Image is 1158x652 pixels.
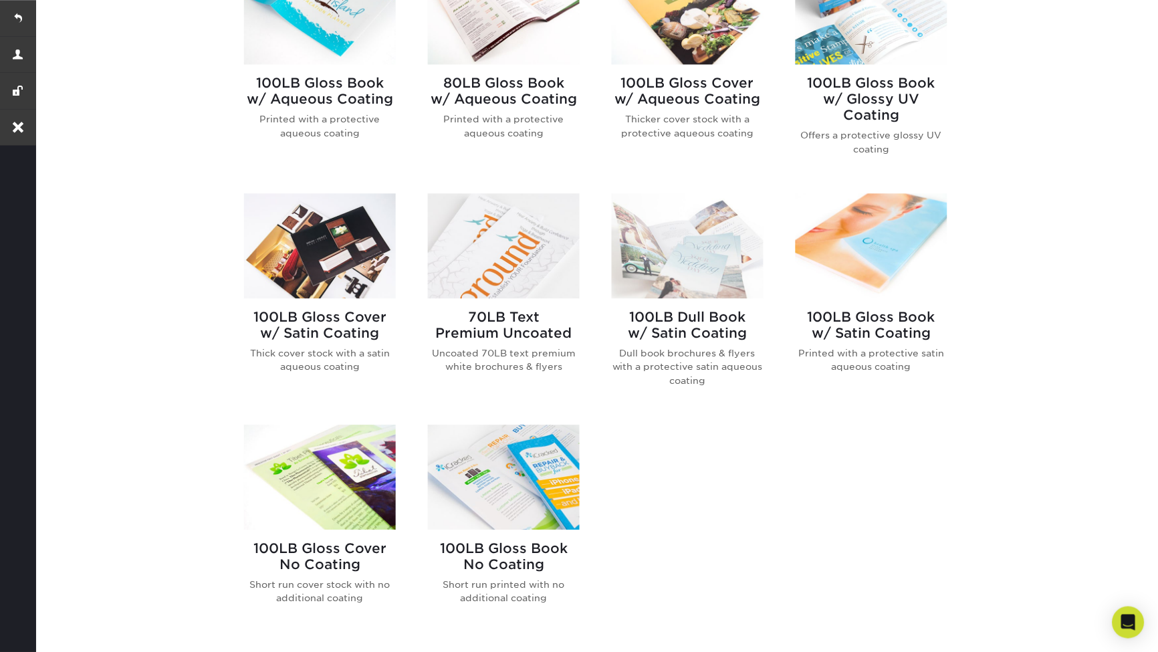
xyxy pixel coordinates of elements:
[1113,607,1145,639] div: Open Intercom Messenger
[612,309,764,341] h2: 100LB Dull Book w/ Satin Coating
[796,309,947,341] h2: 100LB Gloss Book w/ Satin Coating
[428,193,580,298] img: 70LB Text<br/>Premium Uncoated Brochures & Flyers
[428,193,580,409] a: 70LB Text<br/>Premium Uncoated Brochures & Flyers 70LB TextPremium Uncoated Uncoated 70LB text pr...
[244,578,396,605] p: Short run cover stock with no additional coating
[796,193,947,409] a: 100LB Gloss Book<br/>w/ Satin Coating Brochures & Flyers 100LB Gloss Bookw/ Satin Coating Printed...
[244,193,396,298] img: 100LB Gloss Cover<br/>w/ Satin Coating Brochures & Flyers
[796,75,947,123] h2: 100LB Gloss Book w/ Glossy UV Coating
[244,425,396,627] a: 100LB Gloss Cover<br/>No Coating Brochures & Flyers 100LB Gloss CoverNo Coating Short run cover s...
[612,346,764,387] p: Dull book brochures & flyers with a protective satin aqueous coating
[428,309,580,341] h2: 70LB Text Premium Uncoated
[796,346,947,374] p: Printed with a protective satin aqueous coating
[428,425,580,530] img: 100LB Gloss Book<br/>No Coating Brochures & Flyers
[428,346,580,374] p: Uncoated 70LB text premium white brochures & flyers
[428,578,580,605] p: Short run printed with no additional coating
[796,193,947,298] img: 100LB Gloss Book<br/>w/ Satin Coating Brochures & Flyers
[612,193,764,298] img: 100LB Dull Book<br/>w/ Satin Coating Brochures & Flyers
[428,75,580,107] h2: 80LB Gloss Book w/ Aqueous Coating
[244,193,396,409] a: 100LB Gloss Cover<br/>w/ Satin Coating Brochures & Flyers 100LB Gloss Coverw/ Satin Coating Thick...
[428,425,580,627] a: 100LB Gloss Book<br/>No Coating Brochures & Flyers 100LB Gloss BookNo Coating Short run printed w...
[796,128,947,156] p: Offers a protective glossy UV coating
[612,193,764,409] a: 100LB Dull Book<br/>w/ Satin Coating Brochures & Flyers 100LB Dull Bookw/ Satin Coating Dull book...
[244,112,396,140] p: Printed with a protective aqueous coating
[244,346,396,374] p: Thick cover stock with a satin aqueous coating
[244,425,396,530] img: 100LB Gloss Cover<br/>No Coating Brochures & Flyers
[244,75,396,107] h2: 100LB Gloss Book w/ Aqueous Coating
[428,540,580,572] h2: 100LB Gloss Book No Coating
[244,540,396,572] h2: 100LB Gloss Cover No Coating
[612,112,764,140] p: Thicker cover stock with a protective aqueous coating
[612,75,764,107] h2: 100LB Gloss Cover w/ Aqueous Coating
[244,309,396,341] h2: 100LB Gloss Cover w/ Satin Coating
[428,112,580,140] p: Printed with a protective aqueous coating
